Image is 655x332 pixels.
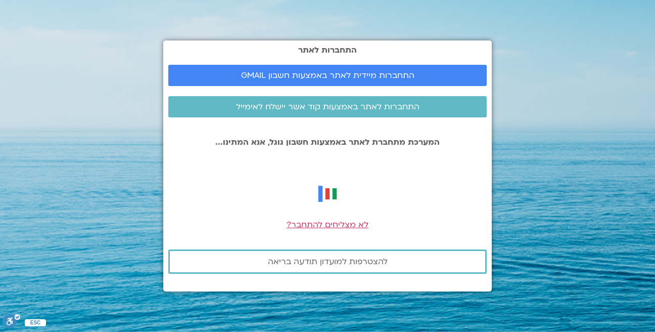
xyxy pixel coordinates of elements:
[168,46,487,55] h2: התחברות לאתר
[287,219,368,230] a: לא מצליחים להתחבר?
[168,250,487,274] a: להצטרפות למועדון תודעה בריאה
[268,257,388,266] span: להצטרפות למועדון תודעה בריאה
[168,96,487,117] a: התחברות לאתר באמצעות קוד אשר יישלח לאימייל
[236,102,419,111] span: התחברות לאתר באמצעות קוד אשר יישלח לאימייל
[168,138,487,147] p: המערכת מתחברת לאתר באמצעות חשבון גוגל, אנא המתינו...
[241,71,414,80] span: התחברות מיידית לאתר באמצעות חשבון GMAIL
[168,65,487,86] a: התחברות מיידית לאתר באמצעות חשבון GMAIL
